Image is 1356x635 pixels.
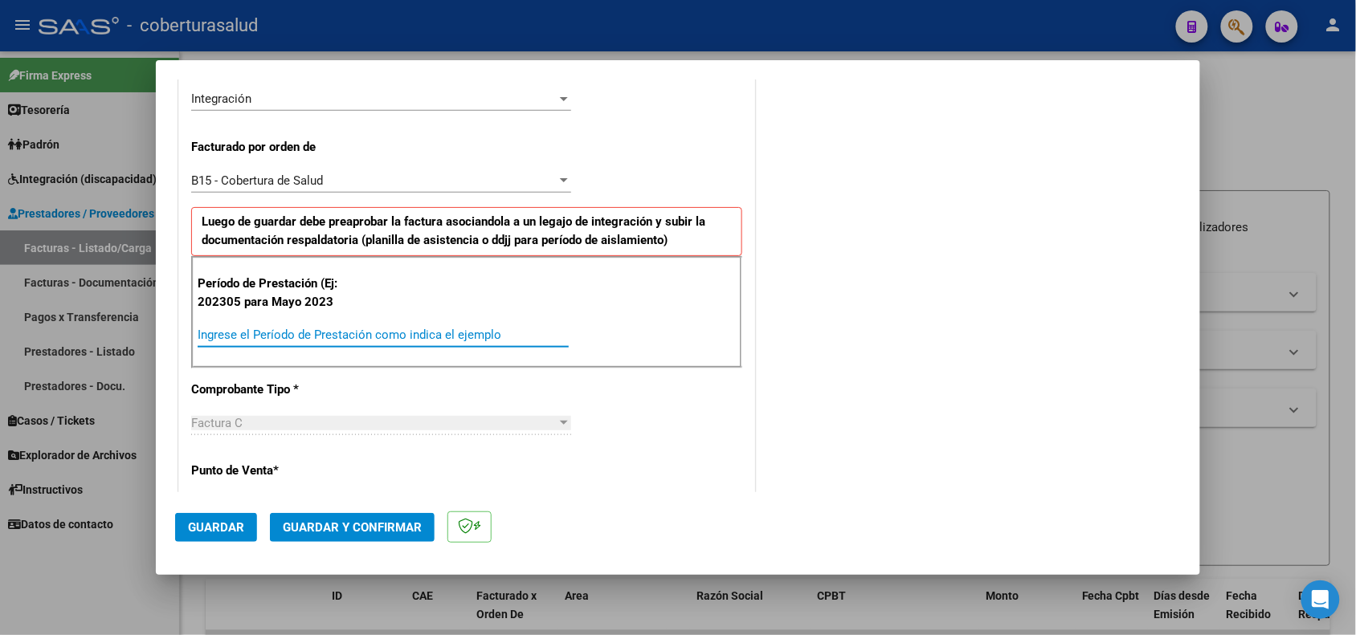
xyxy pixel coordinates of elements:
span: B15 - Cobertura de Salud [191,173,323,188]
div: Open Intercom Messenger [1301,580,1340,619]
p: Período de Prestación (Ej: 202305 para Mayo 2023 [198,275,359,311]
span: Integración [191,92,251,106]
span: Factura C [191,416,243,430]
p: Comprobante Tipo * [191,381,357,399]
strong: Luego de guardar debe preaprobar la factura asociandola a un legajo de integración y subir la doc... [202,214,705,247]
span: Guardar y Confirmar [283,520,422,535]
p: Facturado por orden de [191,138,357,157]
span: Guardar [188,520,244,535]
button: Guardar y Confirmar [270,513,435,542]
p: Punto de Venta [191,462,357,480]
button: Guardar [175,513,257,542]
